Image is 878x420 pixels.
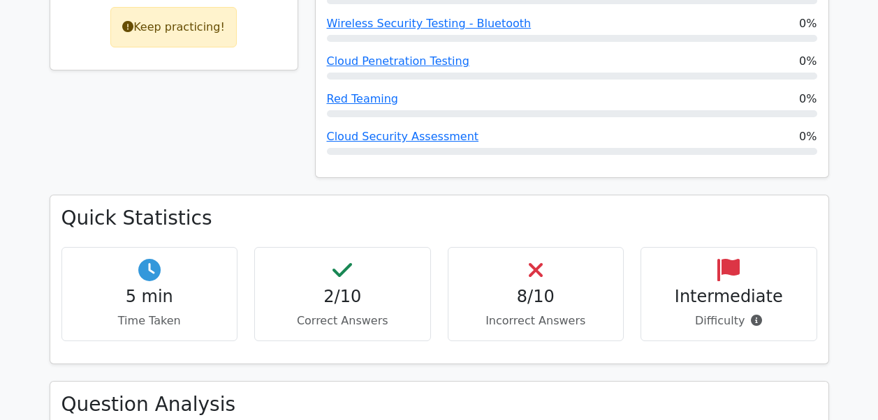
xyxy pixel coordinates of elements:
[799,128,817,145] span: 0%
[460,313,613,329] p: Incorrect Answers
[73,313,226,329] p: Time Taken
[460,287,613,307] h4: 8/10
[266,313,419,329] p: Correct Answers
[799,15,817,32] span: 0%
[652,313,805,329] p: Difficulty
[327,17,532,30] a: Wireless Security Testing - Bluetooth
[73,287,226,307] h4: 5 min
[61,207,817,230] h3: Quick Statistics
[799,91,817,107] span: 0%
[799,53,817,70] span: 0%
[327,92,399,105] a: Red Teaming
[61,393,817,417] h3: Question Analysis
[327,130,479,143] a: Cloud Security Assessment
[266,287,419,307] h4: 2/10
[110,7,237,47] div: Keep practicing!
[327,54,469,68] a: Cloud Penetration Testing
[652,287,805,307] h4: Intermediate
